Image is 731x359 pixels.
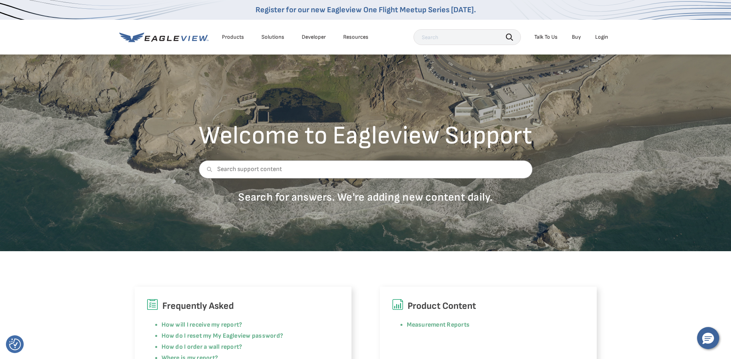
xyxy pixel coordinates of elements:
div: Solutions [261,34,284,41]
a: Register for our new Eagleview One Flight Meetup Series [DATE]. [256,5,476,15]
div: Resources [343,34,368,41]
p: Search for answers. We're adding new content daily. [199,190,532,204]
a: Buy [572,34,581,41]
a: Measurement Reports [407,321,470,329]
img: Revisit consent button [9,338,21,350]
a: How do I reset my My Eagleview password? [162,332,284,340]
a: Developer [302,34,326,41]
h6: Frequently Asked [147,299,340,314]
div: Products [222,34,244,41]
a: How do I order a wall report? [162,343,242,351]
h2: Welcome to Eagleview Support [199,123,532,148]
h6: Product Content [392,299,585,314]
button: Hello, have a question? Let’s chat. [697,327,719,349]
button: Consent Preferences [9,338,21,350]
div: Login [595,34,608,41]
a: How will I receive my report? [162,321,242,329]
div: Talk To Us [534,34,558,41]
input: Search [413,29,521,45]
input: Search support content [199,160,532,179]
